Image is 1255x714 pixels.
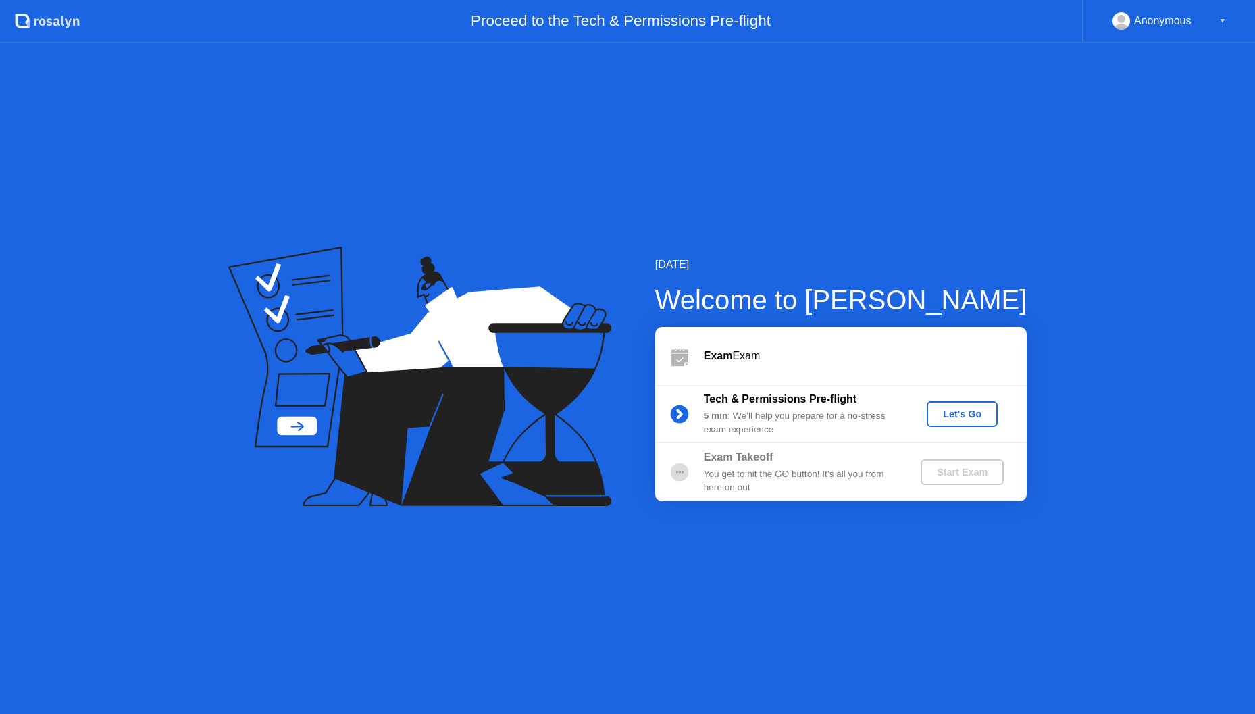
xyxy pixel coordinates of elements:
[932,409,992,419] div: Let's Go
[704,393,856,405] b: Tech & Permissions Pre-flight
[704,467,898,495] div: You get to hit the GO button! It’s all you from here on out
[704,350,733,361] b: Exam
[655,257,1027,273] div: [DATE]
[704,348,1027,364] div: Exam
[921,459,1004,485] button: Start Exam
[704,409,898,437] div: : We’ll help you prepare for a no-stress exam experience
[927,401,998,427] button: Let's Go
[655,280,1027,320] div: Welcome to [PERSON_NAME]
[704,411,728,421] b: 5 min
[1219,12,1226,30] div: ▼
[1134,12,1192,30] div: Anonymous
[704,451,773,463] b: Exam Takeoff
[926,467,998,478] div: Start Exam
